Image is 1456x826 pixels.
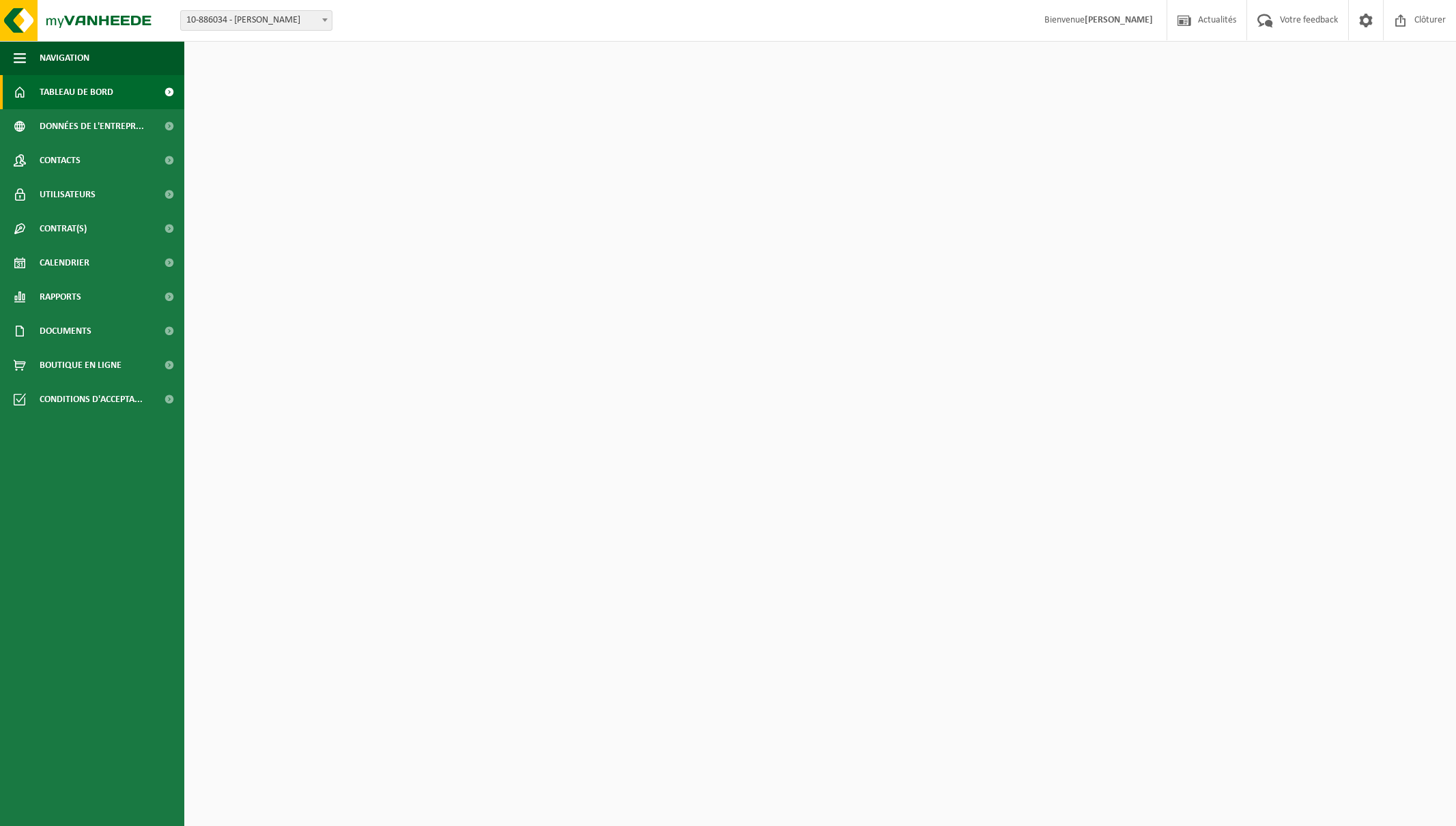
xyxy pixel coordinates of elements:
span: Conditions d'accepta... [40,382,143,416]
span: Contacts [40,143,81,177]
span: Contrat(s) [40,212,87,246]
span: 10-886034 - ROSIER - MOUSTIER [181,11,332,30]
span: Données de l'entrepr... [40,109,144,143]
strong: [PERSON_NAME] [1085,15,1153,25]
span: Calendrier [40,246,89,280]
span: Utilisateurs [40,177,96,212]
span: Documents [40,314,91,348]
span: Tableau de bord [40,75,113,109]
span: Navigation [40,41,89,75]
span: Rapports [40,280,81,314]
span: 10-886034 - ROSIER - MOUSTIER [180,10,332,31]
span: Boutique en ligne [40,348,122,382]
